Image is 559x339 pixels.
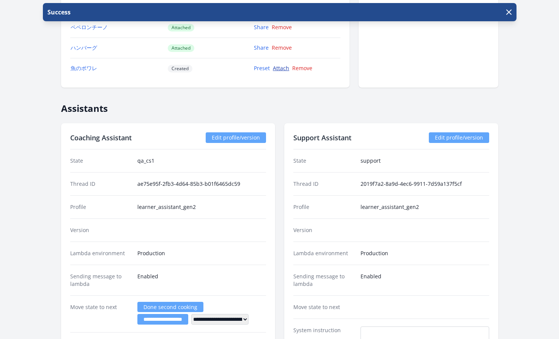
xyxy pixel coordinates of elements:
dd: Production [137,250,266,257]
h2: Assistants [61,97,498,114]
dt: Move state to next [70,303,131,325]
a: 魚のポワレ [71,64,97,72]
span: Attached [168,44,194,52]
dt: Move state to next [293,303,354,311]
a: Edit profile/version [206,132,266,143]
h2: Support Assistant [293,132,351,143]
a: Share [254,44,269,51]
a: ハンバーグ [71,44,97,51]
dt: Lambda environment [293,250,354,257]
dd: qa_cs1 [137,157,266,165]
dt: Thread ID [293,180,354,188]
span: Created [168,65,192,72]
a: Attach [273,64,289,72]
a: Remove [272,44,292,51]
dt: State [293,157,354,165]
h2: Coaching Assistant [70,132,132,143]
a: Edit profile/version [429,132,489,143]
a: Done second cooking [137,302,203,312]
dt: Sending message to lambda [70,273,131,288]
dt: Version [293,226,354,234]
dd: learner_assistant_gen2 [361,203,489,211]
a: Remove [292,64,312,72]
a: Preset [254,64,270,72]
dd: ae75e95f-2fb3-4d64-85b3-b01f6465dc59 [137,180,266,188]
dt: Profile [70,203,131,211]
dt: Lambda environment [70,250,131,257]
dt: Version [70,226,131,234]
dd: learner_assistant_gen2 [137,203,266,211]
dd: Production [361,250,489,257]
dt: Sending message to lambda [293,273,354,288]
dd: 2019f7a2-8a9d-4ec6-9911-7d59a137f5cf [361,180,489,188]
dd: Enabled [137,273,266,288]
dd: support [361,157,489,165]
dd: Enabled [361,273,489,288]
p: Success [46,8,71,17]
dt: Profile [293,203,354,211]
dt: State [70,157,131,165]
dt: Thread ID [70,180,131,188]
